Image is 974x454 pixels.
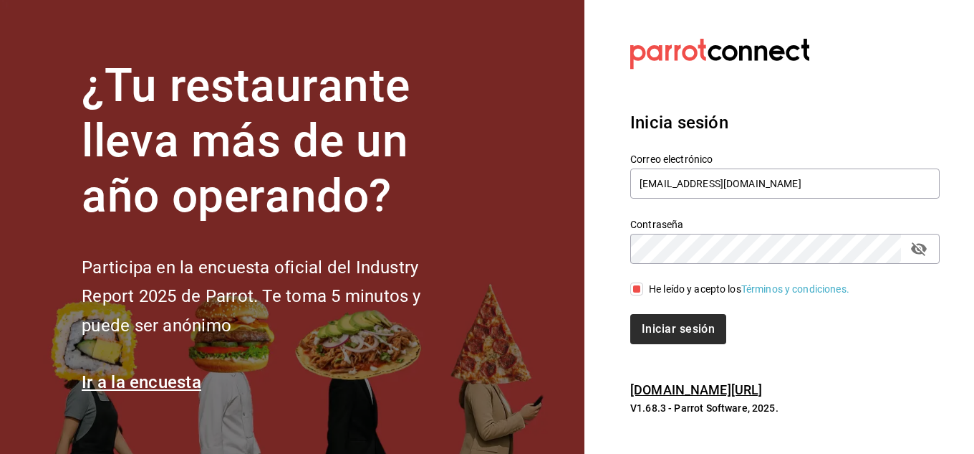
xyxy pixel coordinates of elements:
label: Correo electrónico [630,154,940,164]
a: [DOMAIN_NAME][URL] [630,382,762,397]
label: Contraseña [630,219,940,230]
div: He leído y acepto los [649,282,849,297]
h1: ¿Tu restaurante lleva más de un año operando? [82,59,468,224]
a: Ir a la encuesta [82,372,201,392]
input: Ingresa tu correo electrónico [630,169,940,199]
button: passwordField [907,237,931,261]
button: Iniciar sesión [630,314,726,344]
h3: Inicia sesión [630,110,940,136]
h2: Participa en la encuesta oficial del Industry Report 2025 de Parrot. Te toma 5 minutos y puede se... [82,253,468,341]
p: V1.68.3 - Parrot Software, 2025. [630,401,940,415]
a: Términos y condiciones. [741,283,849,295]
